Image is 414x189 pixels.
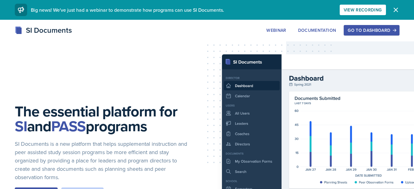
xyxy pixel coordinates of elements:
[31,6,224,13] span: Big news! We've just had a webinar to demonstrate how programs can use SI Documents.
[15,25,72,36] div: SI Documents
[344,7,382,12] div: View Recording
[348,28,395,33] div: Go to Dashboard
[298,28,336,33] div: Documentation
[266,28,286,33] div: Webinar
[262,25,290,36] button: Webinar
[340,5,386,15] button: View Recording
[344,25,399,36] button: Go to Dashboard
[294,25,340,36] button: Documentation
